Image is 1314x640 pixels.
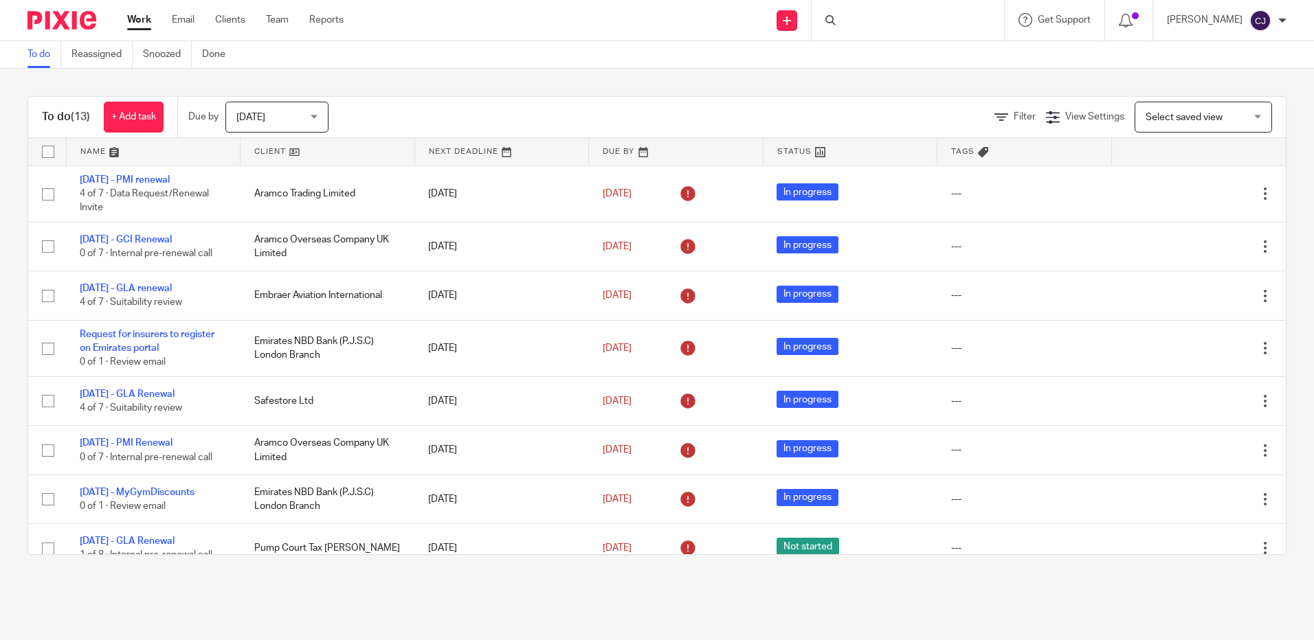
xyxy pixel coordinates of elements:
[414,320,589,376] td: [DATE]
[951,492,1098,506] div: ---
[80,298,182,308] span: 4 of 7 · Suitability review
[241,271,415,320] td: Embraer Aviation International
[236,113,265,122] span: [DATE]
[951,341,1098,355] div: ---
[951,148,975,155] span: Tags
[27,11,96,30] img: Pixie
[777,236,838,253] span: In progress
[80,453,212,462] span: 0 of 7 · Internal pre-renewal call
[241,377,415,426] td: Safestore Ltd
[1014,112,1036,122] span: Filter
[80,175,170,185] a: [DATE] - PMI renewal
[309,13,344,27] a: Reports
[603,290,632,300] span: [DATE]
[603,494,632,504] span: [DATE]
[241,320,415,376] td: Emirates NBD Bank (P.J.S.C) London Branch
[1038,15,1091,25] span: Get Support
[241,426,415,475] td: Aramco Overseas Company UK Limited
[1249,10,1271,32] img: svg%3E
[27,41,61,68] a: To do
[414,524,589,573] td: [DATE]
[603,189,632,198] span: [DATE]
[951,187,1098,201] div: ---
[241,475,415,523] td: Emirates NBD Bank (P.J.S.C) London Branch
[603,445,632,455] span: [DATE]
[266,13,289,27] a: Team
[414,475,589,523] td: [DATE]
[42,110,90,124] h1: To do
[215,13,245,27] a: Clients
[80,438,172,448] a: [DATE] - PMI Renewal
[603,396,632,406] span: [DATE]
[80,189,209,213] span: 4 of 7 · Data Request/Renewal Invite
[80,536,175,546] a: [DATE] - GLA Renewal
[202,41,236,68] a: Done
[80,235,172,244] a: [DATE] - GCI Renewal
[143,41,192,68] a: Snoozed
[80,284,172,293] a: [DATE] - GLA renewal
[71,41,133,68] a: Reassigned
[1065,112,1124,122] span: View Settings
[414,271,589,320] td: [DATE]
[603,543,632,553] span: [DATE]
[951,394,1098,408] div: ---
[80,488,194,497] a: [DATE] - MyGymDiscounts
[951,288,1098,302] div: ---
[414,426,589,475] td: [DATE]
[414,165,589,222] td: [DATE]
[80,330,214,353] a: Request for insurers to register on Emirates portal
[80,358,166,367] span: 0 of 1 · Review email
[104,102,164,133] a: + Add task
[777,183,838,201] span: In progress
[777,286,838,303] span: In progress
[80,501,166,511] span: 0 of 1 · Review email
[777,440,838,457] span: In progress
[603,242,632,251] span: [DATE]
[241,524,415,573] td: Pump Court Tax [PERSON_NAME]
[1167,13,1243,27] p: [PERSON_NAME]
[951,443,1098,457] div: ---
[777,338,838,355] span: In progress
[777,391,838,408] span: In progress
[1146,113,1223,122] span: Select saved view
[80,389,175,399] a: [DATE] - GLA Renewal
[71,111,90,122] span: (13)
[241,222,415,271] td: Aramco Overseas Company UK Limited
[414,377,589,426] td: [DATE]
[80,551,212,560] span: 1 of 8 · Internal pre-renewal call
[188,110,219,124] p: Due by
[951,541,1098,555] div: ---
[80,249,212,258] span: 0 of 7 · Internal pre-renewal call
[603,343,632,353] span: [DATE]
[80,403,182,413] span: 4 of 7 · Suitability review
[777,538,839,555] span: Not started
[777,489,838,506] span: In progress
[241,165,415,222] td: Aramco Trading Limited
[951,240,1098,253] div: ---
[127,13,151,27] a: Work
[414,222,589,271] td: [DATE]
[172,13,194,27] a: Email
